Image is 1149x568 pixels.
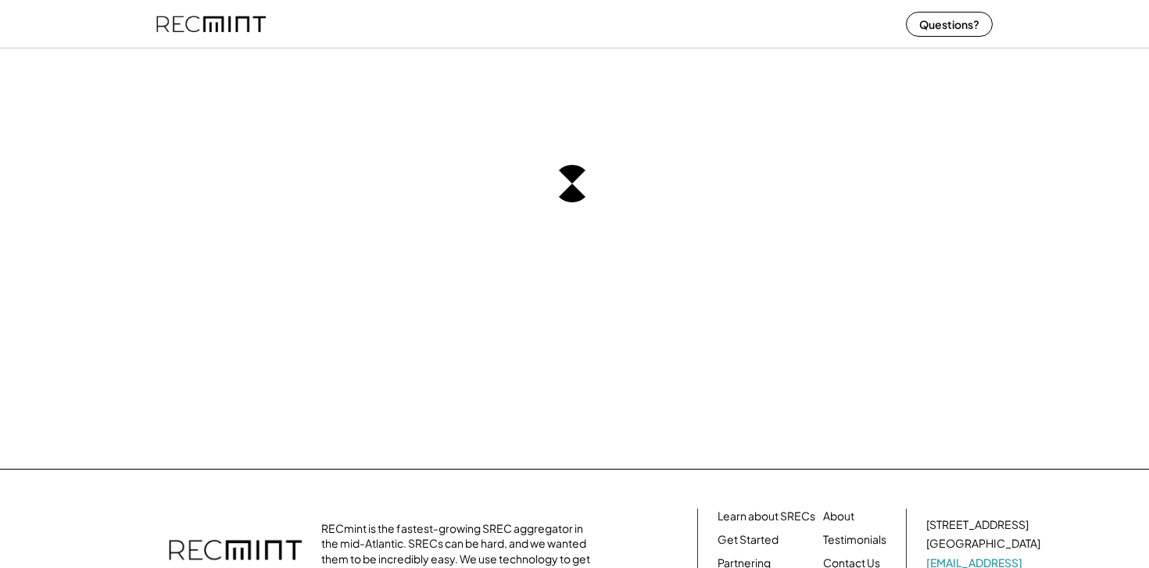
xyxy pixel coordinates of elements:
img: recmint-logotype%403x%20%281%29.jpeg [156,3,266,45]
a: Learn about SRECs [718,509,815,524]
div: [GEOGRAPHIC_DATA] [926,536,1040,552]
a: Get Started [718,532,779,548]
div: [STREET_ADDRESS] [926,517,1029,533]
a: About [823,509,854,524]
a: Testimonials [823,532,886,548]
button: Questions? [906,12,993,37]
